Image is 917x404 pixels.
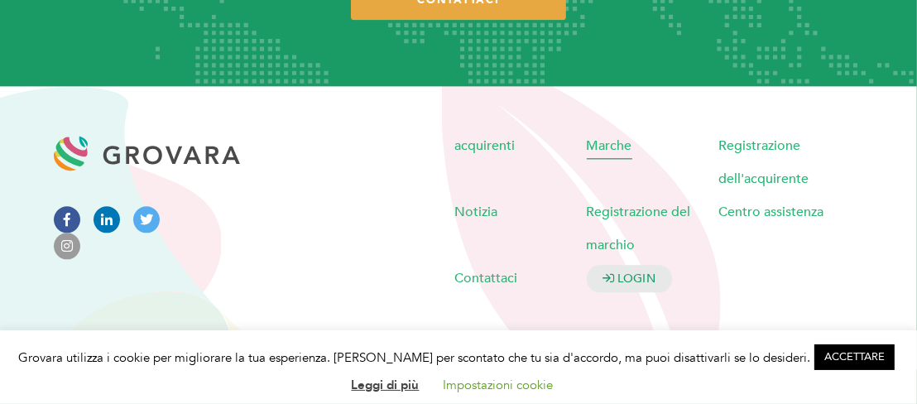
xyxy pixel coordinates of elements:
[352,377,420,393] a: Leggi di più
[454,203,497,221] a: Notizia
[587,137,632,155] a: Marche
[18,349,810,366] font: Grovara utilizza i cookie per migliorare la tua esperienza. [PERSON_NAME] per scontato che tu sia...
[587,265,673,292] a: LOGIN
[444,377,554,393] a: Impostazioni cookie
[824,349,885,364] font: ACCETTARE
[587,203,691,254] a: Registrazione del marchio
[617,271,655,286] font: LOGIN
[718,137,809,188] a: Registrazione dell'acquirente
[454,137,515,155] a: acquirenti
[718,203,823,221] a: Centro assistenza
[454,269,517,287] a: Contattaci
[814,344,895,370] a: ACCETTARE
